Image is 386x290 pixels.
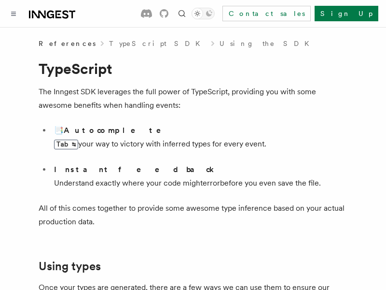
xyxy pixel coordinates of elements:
[54,140,78,149] kbd: Tab ↹
[51,124,347,159] li: 📑 your way to victory with inferred types for every event.
[51,163,347,190] li: Understand exactly where your code might before you even save the file.
[192,8,215,19] button: Toggle dark mode
[64,126,175,135] strong: Autocomplete
[176,8,188,19] button: Find something...
[39,85,347,112] p: The Inngest SDK leverages the full power of TypeScript, providing you with some awesome benefits ...
[220,39,315,48] a: Using the SDK
[39,202,347,229] p: All of this comes together to provide some awesome type inference based on your actual production...
[315,6,378,21] a: Sign Up
[109,39,206,48] a: TypeScript SDK
[203,178,220,188] span: error
[39,60,347,77] h1: TypeScript
[54,165,215,174] strong: Instant feedback
[222,6,311,21] a: Contact sales
[39,39,96,48] span: References
[8,8,19,19] button: Toggle navigation
[39,260,101,273] a: Using types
